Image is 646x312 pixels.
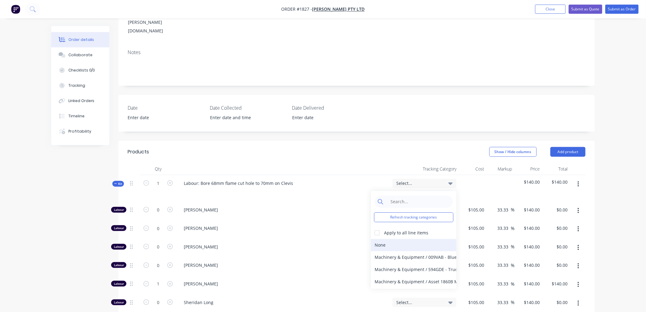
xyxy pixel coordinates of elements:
label: Date Collected [210,104,286,112]
div: Checklists 0/0 [68,68,95,73]
span: [PERSON_NAME] [184,281,388,287]
div: None [371,239,456,251]
button: Checklists 0/0 [51,63,109,78]
button: Submit as Quote [569,5,602,14]
div: Total [543,163,570,175]
input: Search... [387,196,450,208]
span: % [511,299,515,306]
div: Qty [140,163,176,175]
span: Select... [396,180,442,186]
span: [PERSON_NAME] [184,244,388,250]
div: Apply to all line items [384,229,428,236]
div: Labour [111,225,126,231]
span: Kit [114,182,122,186]
input: Enter date [288,113,364,122]
button: Submit as Order [605,5,639,14]
div: Labour [111,262,126,268]
span: % [511,225,515,232]
div: Notes [128,50,586,55]
span: Select... [396,299,442,306]
div: Labour [111,281,126,287]
button: Timeline [51,108,109,124]
span: % [511,262,515,269]
button: Order details [51,32,109,47]
span: $140.00 [517,179,540,185]
div: Tracking Category [390,163,459,175]
span: [PERSON_NAME] [184,225,388,231]
button: Profitability [51,124,109,139]
span: % [511,206,515,213]
button: Refresh tracking categories [374,212,453,222]
span: [PERSON_NAME] [184,262,388,268]
img: Factory [11,5,20,14]
span: Sheridan Long [184,299,388,306]
div: Machinery & Equipment / 594GDE - Truck [371,263,456,276]
div: Markup [487,163,514,175]
span: [PERSON_NAME] [184,207,388,213]
div: Machinery & Equipment / 009VAB - Blue Falcon Ute [371,251,456,263]
div: Profitability [68,129,91,134]
button: Tracking [51,78,109,93]
button: Close [535,5,566,14]
div: Labour [111,207,126,213]
label: Date Delivered [292,104,368,112]
div: Linked Orders [68,98,95,104]
a: [PERSON_NAME] Pty Ltd [312,6,365,12]
button: Collaborate [51,47,109,63]
div: Machinery & Equipment / Asset 1860B Manual Lathe [371,276,456,288]
label: Date [128,104,204,112]
input: Enter date [124,113,200,122]
div: Kit [112,181,124,187]
div: Timeline [68,113,85,119]
span: Order #1827 - [281,6,312,12]
div: Order details [68,37,94,42]
button: Add product [550,147,586,157]
button: Linked Orders [51,93,109,108]
div: Price [515,163,543,175]
div: Products [128,148,149,156]
div: Labour: Bore 68mm flame cut hole to 70mm on Clevis [179,179,298,188]
div: Labour [111,244,126,250]
span: % [511,243,515,250]
div: Collaborate [68,52,93,58]
span: $140.00 [545,179,568,185]
div: Machinery & Equipment / Bandsaw [371,288,456,300]
input: Enter date and time [206,113,282,122]
span: % [511,281,515,288]
div: Cost [459,163,487,175]
div: Tracking [68,83,85,88]
div: Labour [111,299,126,305]
button: Show / Hide columns [489,147,537,157]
